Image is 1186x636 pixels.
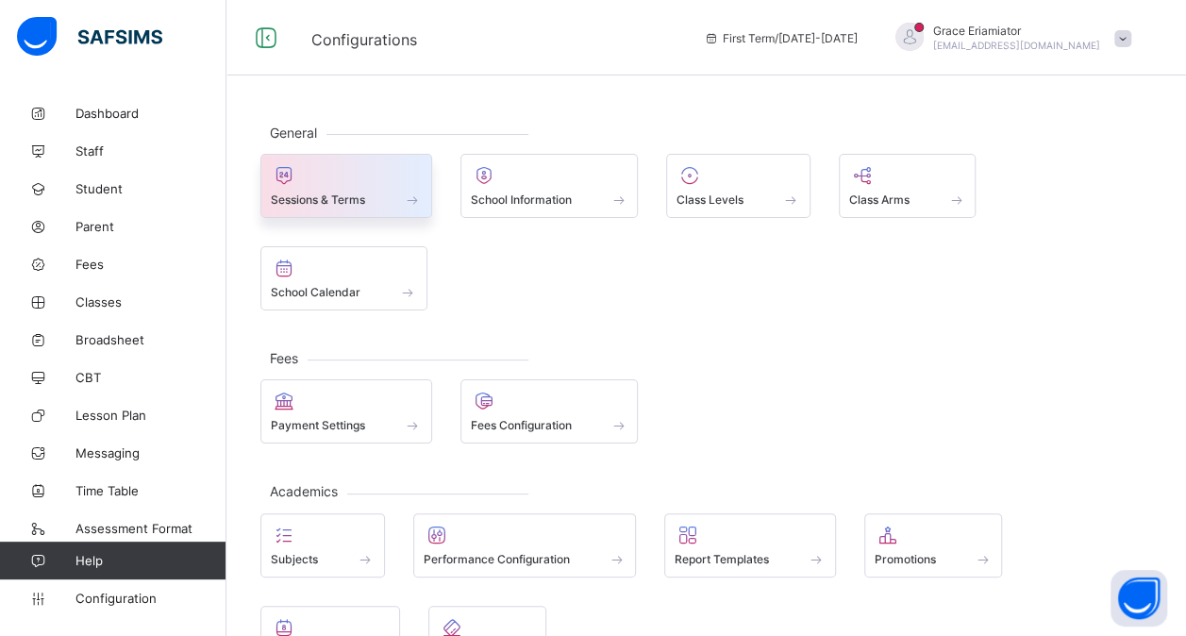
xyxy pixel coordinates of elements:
[460,154,639,218] div: School Information
[75,591,226,606] span: Configuration
[271,418,365,432] span: Payment Settings
[75,219,226,234] span: Parent
[704,31,858,45] span: session/term information
[75,106,226,121] span: Dashboard
[260,379,432,444] div: Payment Settings
[260,246,427,310] div: School Calendar
[271,285,360,299] span: School Calendar
[877,23,1141,54] div: GraceEriamiator
[311,30,417,49] span: Configurations
[75,445,226,460] span: Messaging
[933,24,1100,38] span: Grace Eriamiator
[271,192,365,207] span: Sessions & Terms
[75,294,226,310] span: Classes
[260,154,432,218] div: Sessions & Terms
[75,143,226,159] span: Staff
[260,350,308,366] span: Fees
[260,483,347,499] span: Academics
[933,40,1100,51] span: [EMAIL_ADDRESS][DOMAIN_NAME]
[271,552,318,566] span: Subjects
[75,370,226,385] span: CBT
[849,192,910,207] span: Class Arms
[460,379,639,444] div: Fees Configuration
[875,552,936,566] span: Promotions
[17,17,162,57] img: safsims
[75,483,226,498] span: Time Table
[471,418,572,432] span: Fees Configuration
[839,154,977,218] div: Class Arms
[677,192,743,207] span: Class Levels
[75,521,226,536] span: Assessment Format
[1111,570,1167,627] button: Open asap
[864,513,1003,577] div: Promotions
[75,408,226,423] span: Lesson Plan
[471,192,572,207] span: School Information
[675,552,769,566] span: Report Templates
[424,552,570,566] span: Performance Configuration
[666,154,810,218] div: Class Levels
[75,332,226,347] span: Broadsheet
[260,125,326,141] span: General
[413,513,637,577] div: Performance Configuration
[260,513,385,577] div: Subjects
[75,553,226,568] span: Help
[75,181,226,196] span: Student
[75,257,226,272] span: Fees
[664,513,836,577] div: Report Templates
